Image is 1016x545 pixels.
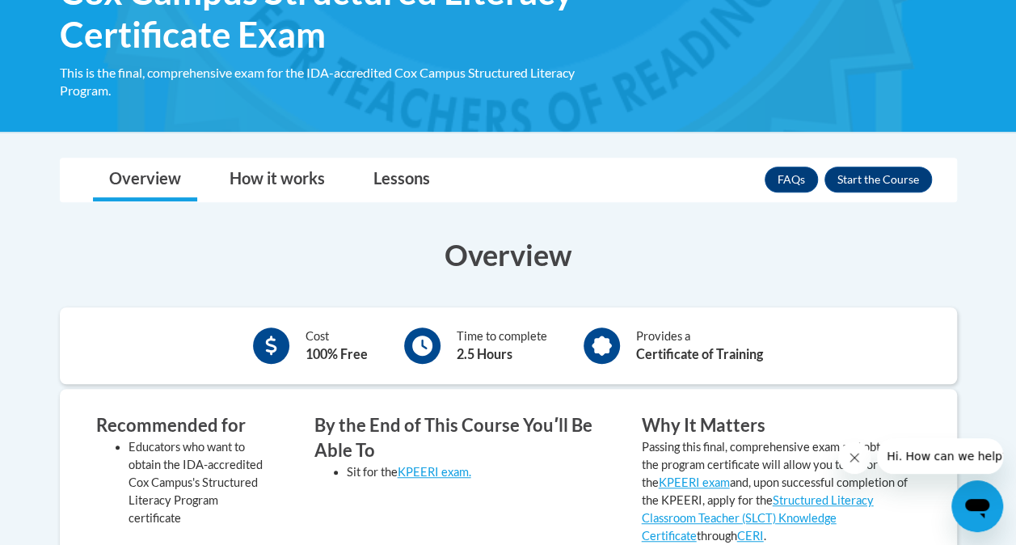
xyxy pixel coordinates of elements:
[737,529,764,543] a: CERI
[398,465,471,479] a: KPEERI exam.
[60,234,957,275] h3: Overview
[824,167,932,192] button: Enroll
[10,11,131,24] span: Hi. How can we help?
[96,413,266,438] h3: Recommended for
[659,475,730,489] a: KPEERI exam
[213,158,341,201] a: How it works
[306,327,368,364] div: Cost
[314,413,593,463] h3: By the End of This Course Youʹll Be Able To
[636,346,763,361] b: Certificate of Training
[306,346,368,361] b: 100% Free
[129,438,266,527] li: Educators who want to obtain the IDA-accredited Cox Campus's Structured Literacy Program certificate
[357,158,446,201] a: Lessons
[347,463,593,481] li: Sit for the
[838,441,871,474] iframe: Close message
[457,346,512,361] b: 2.5 Hours
[765,167,818,192] a: FAQs
[93,158,197,201] a: Overview
[951,480,1003,532] iframe: Button to launch messaging window
[636,327,763,364] div: Provides a
[642,493,874,543] a: Structured Literacy Classroom Teacher (SLCT) Knowledge Certificate
[60,64,618,99] div: This is the final, comprehensive exam for the IDA-accredited Cox Campus Structured Literacy Program.
[642,438,921,545] p: Passing this final, comprehensive exam and obtaining the program certificate will allow you to si...
[642,413,921,438] h3: Why It Matters
[457,327,547,364] div: Time to complete
[877,438,1003,474] iframe: Message from company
